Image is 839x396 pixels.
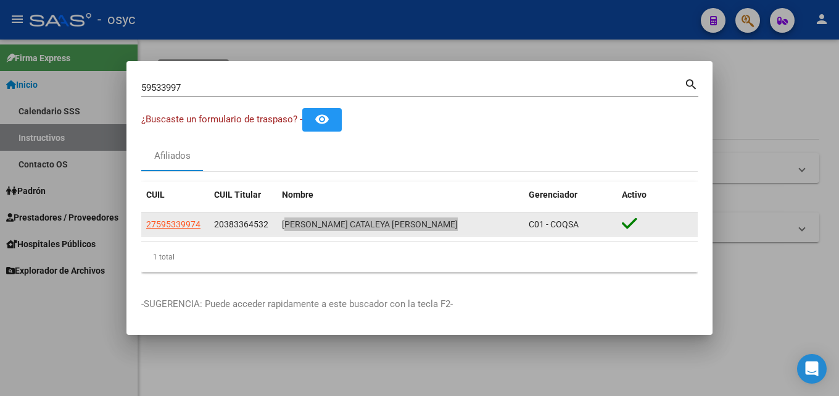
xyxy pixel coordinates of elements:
[315,112,329,127] mat-icon: remove_red_eye
[146,219,200,229] span: 27595339974
[214,219,268,229] span: 20383364532
[684,76,698,91] mat-icon: search
[154,149,191,163] div: Afiliados
[622,190,647,200] span: Activo
[797,354,827,384] div: Open Intercom Messenger
[141,297,698,311] p: -SUGERENCIA: Puede acceder rapidamente a este buscador con la tecla F2-
[141,242,698,272] div: 1 total
[617,182,698,208] datatable-header-cell: Activo
[146,190,165,200] span: CUIL
[141,182,209,208] datatable-header-cell: CUIL
[209,182,277,208] datatable-header-cell: CUIL Titular
[529,219,579,229] span: C01 - COQSA
[282,217,519,232] div: [PERSON_NAME] CATALEYA [PERSON_NAME]
[282,190,313,200] span: Nombre
[141,114,302,125] span: ¿Buscaste un formulario de traspaso? -
[277,182,524,208] datatable-header-cell: Nombre
[529,190,577,200] span: Gerenciador
[524,182,617,208] datatable-header-cell: Gerenciador
[214,190,261,200] span: CUIL Titular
